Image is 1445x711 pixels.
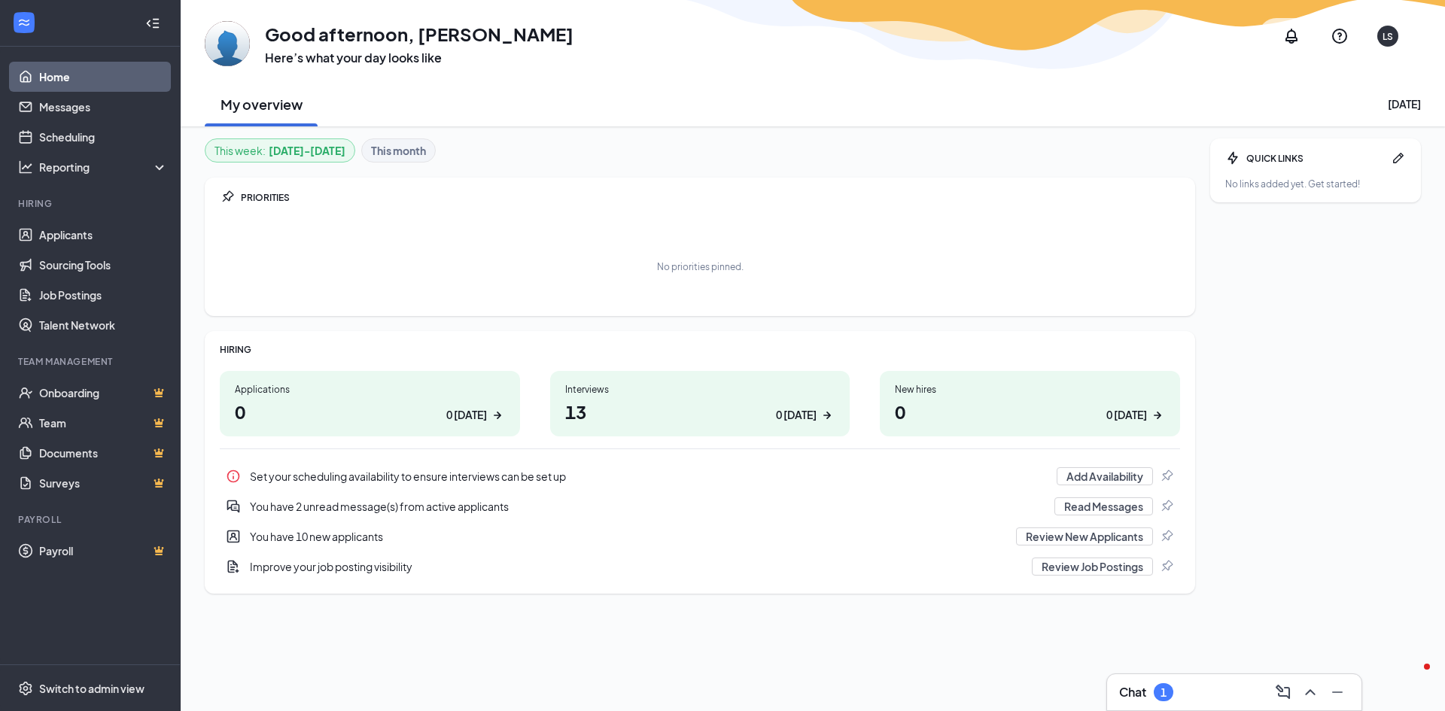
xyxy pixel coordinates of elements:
a: Sourcing Tools [39,250,168,280]
svg: ArrowRight [1150,408,1165,423]
a: PayrollCrown [39,536,168,566]
svg: ArrowRight [490,408,505,423]
a: Job Postings [39,280,168,310]
svg: ArrowRight [820,408,835,423]
a: Applications00 [DATE]ArrowRight [220,371,520,436]
a: New hires00 [DATE]ArrowRight [880,371,1180,436]
svg: Pen [1391,150,1406,166]
button: Minimize [1325,680,1349,704]
div: 0 [DATE] [446,407,487,423]
div: Team Management [18,355,165,368]
a: InfoSet your scheduling availability to ensure interviews can be set upAdd AvailabilityPin [220,461,1180,491]
a: Applicants [39,220,168,250]
h1: Good afternoon, [PERSON_NAME] [265,21,573,47]
svg: Pin [220,190,235,205]
a: Interviews130 [DATE]ArrowRight [550,371,850,436]
a: DoubleChatActiveYou have 2 unread message(s) from active applicantsRead MessagesPin [220,491,1180,521]
div: Set your scheduling availability to ensure interviews can be set up [250,469,1048,484]
svg: Analysis [18,160,33,175]
svg: Info [226,469,241,484]
svg: Collapse [145,16,160,31]
h1: 0 [895,399,1165,424]
a: DocumentsCrown [39,438,168,468]
svg: Settings [18,681,33,696]
a: Talent Network [39,310,168,340]
svg: Pin [1159,529,1174,544]
h2: My overview [221,95,303,114]
div: PRIORITIES [241,191,1180,204]
div: You have 10 new applicants [220,521,1180,551]
a: SurveysCrown [39,468,168,498]
a: UserEntityYou have 10 new applicantsReview New ApplicantsPin [220,521,1180,551]
div: 0 [DATE] [776,407,817,423]
svg: Minimize [1328,683,1346,701]
b: [DATE] - [DATE] [269,142,345,159]
b: This month [371,142,426,159]
svg: QuestionInfo [1331,27,1349,45]
div: You have 10 new applicants [250,529,1007,544]
svg: Pin [1159,469,1174,484]
div: Hiring [18,197,165,210]
div: 0 [DATE] [1106,407,1147,423]
a: Messages [39,92,168,122]
button: Review New Applicants [1016,527,1153,545]
button: Review Job Postings [1032,558,1153,576]
div: [DATE] [1388,96,1421,111]
div: LS [1383,30,1393,43]
div: Payroll [18,513,165,526]
svg: Pin [1159,499,1174,514]
svg: Bolt [1225,150,1240,166]
a: DocumentAddImprove your job posting visibilityReview Job PostingsPin [220,551,1180,582]
div: Applications [235,383,505,396]
div: Improve your job posting visibility [250,559,1023,574]
a: OnboardingCrown [39,378,168,408]
h3: Here’s what your day looks like [265,50,573,66]
div: You have 2 unread message(s) from active applicants [250,499,1045,514]
img: Luz Sanoguel [205,21,250,66]
button: Read Messages [1054,497,1153,515]
svg: UserEntity [226,529,241,544]
iframe: Intercom live chat [1394,660,1430,696]
div: This week : [214,142,345,159]
a: Scheduling [39,122,168,152]
svg: DocumentAdd [226,559,241,574]
div: 1 [1161,686,1167,699]
svg: Notifications [1282,27,1300,45]
h3: Chat [1119,684,1146,700]
div: Improve your job posting visibility [220,551,1180,582]
a: TeamCrown [39,408,168,438]
h1: 13 [565,399,835,424]
div: New hires [895,383,1165,396]
svg: ChevronUp [1301,683,1319,701]
div: QUICK LINKS [1246,152,1385,165]
button: ComposeMessage [1271,680,1295,704]
div: Switch to admin view [39,681,144,696]
button: ChevronUp [1298,680,1322,704]
div: You have 2 unread message(s) from active applicants [220,491,1180,521]
svg: ComposeMessage [1274,683,1292,701]
div: Reporting [39,160,169,175]
a: Home [39,62,168,92]
div: HIRING [220,343,1180,356]
div: No links added yet. Get started! [1225,178,1406,190]
div: Interviews [565,383,835,396]
button: Add Availability [1057,467,1153,485]
svg: Pin [1159,559,1174,574]
div: Set your scheduling availability to ensure interviews can be set up [220,461,1180,491]
h1: 0 [235,399,505,424]
div: No priorities pinned. [657,260,744,273]
svg: WorkstreamLogo [17,15,32,30]
svg: DoubleChatActive [226,499,241,514]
